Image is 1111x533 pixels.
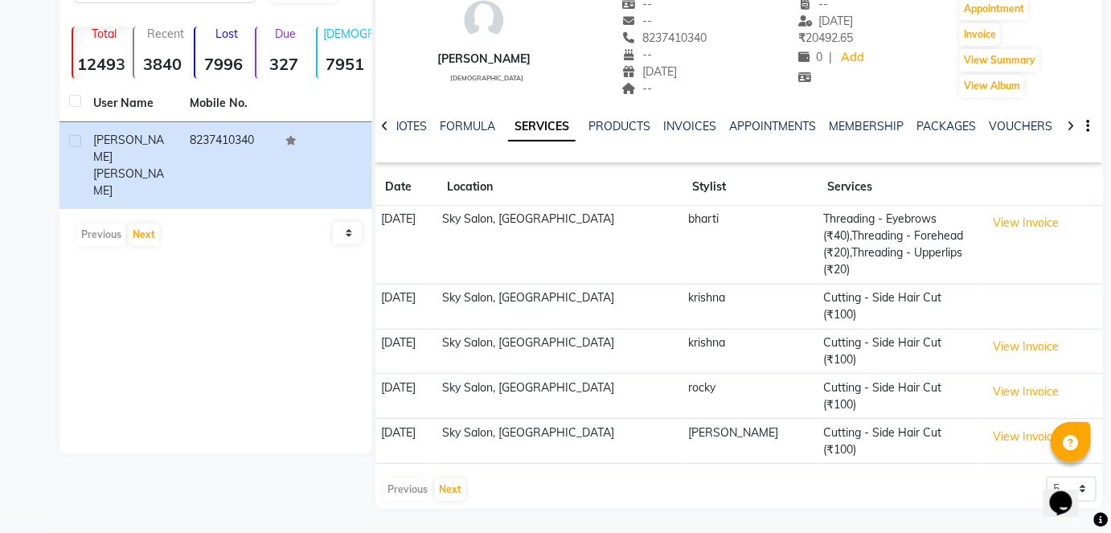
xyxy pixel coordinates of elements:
a: PRODUCTS [588,119,650,133]
strong: 7951 [318,54,374,74]
span: [DATE] [798,14,854,28]
a: FORMULA [440,119,495,133]
td: Cutting - Side Hair Cut (₹100) [818,374,981,419]
span: -- [622,14,653,28]
strong: 12493 [73,54,129,74]
p: [DEMOGRAPHIC_DATA] [324,27,374,41]
span: [DATE] [622,64,678,79]
a: MEMBERSHIP [829,119,904,133]
strong: 3840 [134,54,191,74]
td: Sky Salon, [GEOGRAPHIC_DATA] [437,206,683,285]
td: krishna [683,284,818,329]
div: [PERSON_NAME] [437,51,531,68]
td: Threading - Eyebrows (₹40),Threading - Forehead (₹20),Threading - Upperlips (₹20) [818,206,981,285]
iframe: chat widget [1043,469,1095,517]
p: Lost [202,27,252,41]
td: [DATE] [375,206,437,285]
button: View Summary [960,49,1039,72]
th: Services [818,169,981,206]
td: krishna [683,329,818,374]
button: Invoice [960,23,1000,46]
a: NOTES [391,119,427,133]
td: Cutting - Side Hair Cut (₹100) [818,284,981,329]
button: Next [435,478,465,501]
strong: 7996 [195,54,252,74]
span: 20492.65 [798,31,853,45]
span: [PERSON_NAME] [93,133,164,164]
td: rocky [683,374,818,419]
th: Date [375,169,437,206]
a: Add [838,47,867,69]
td: Sky Salon, [GEOGRAPHIC_DATA] [437,284,683,329]
td: Sky Salon, [GEOGRAPHIC_DATA] [437,419,683,464]
th: Mobile No. [180,85,277,122]
p: Recent [141,27,191,41]
td: Sky Salon, [GEOGRAPHIC_DATA] [437,374,683,419]
td: Cutting - Side Hair Cut (₹100) [818,329,981,374]
button: Next [129,223,159,246]
span: [DEMOGRAPHIC_DATA] [451,74,524,82]
th: User Name [84,85,180,122]
td: [DATE] [375,329,437,374]
td: Sky Salon, [GEOGRAPHIC_DATA] [437,329,683,374]
button: View Invoice [986,211,1066,236]
td: [DATE] [375,374,437,419]
td: Cutting - Side Hair Cut (₹100) [818,419,981,464]
td: 8237410340 [180,122,277,209]
span: [PERSON_NAME] [93,166,164,198]
td: bharti [683,206,818,285]
td: [PERSON_NAME] [683,419,818,464]
span: 0 [798,50,822,64]
p: Due [260,27,313,41]
span: ₹ [798,31,806,45]
span: | [829,49,832,66]
td: [DATE] [375,419,437,464]
td: [DATE] [375,284,437,329]
a: SERVICES [508,113,576,141]
span: 8237410340 [622,31,707,45]
th: Stylist [683,169,818,206]
span: -- [622,47,653,62]
a: PACKAGES [916,119,976,133]
button: View Invoice [986,379,1066,404]
button: View Album [960,75,1024,97]
a: INVOICES [663,119,716,133]
button: View Invoice [986,424,1066,449]
button: View Invoice [986,334,1066,359]
th: Location [437,169,683,206]
a: APPOINTMENTS [729,119,816,133]
strong: 327 [256,54,313,74]
p: Total [80,27,129,41]
span: -- [622,81,653,96]
a: VOUCHERS [989,119,1052,133]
